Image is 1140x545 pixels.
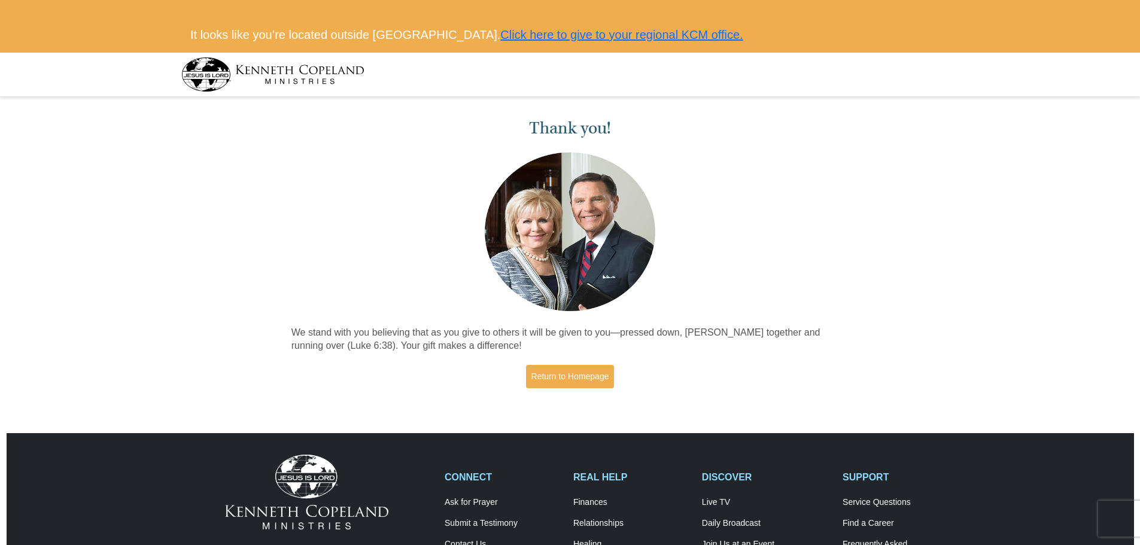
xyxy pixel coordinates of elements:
[843,518,959,529] a: Find a Career
[482,150,658,314] img: Kenneth and Gloria
[573,497,689,508] a: Finances
[181,17,959,53] div: It looks like you’re located outside [GEOGRAPHIC_DATA].
[500,28,743,41] a: Click here to give to your regional KCM office.
[702,471,830,483] h2: DISCOVER
[702,518,830,529] a: Daily Broadcast
[445,497,561,508] a: Ask for Prayer
[225,455,388,529] img: Kenneth Copeland Ministries
[526,365,615,388] a: Return to Homepage
[573,471,689,483] h2: REAL HELP
[445,518,561,529] a: Submit a Testimony
[573,518,689,529] a: Relationships
[291,118,849,138] h1: Thank you!
[843,471,959,483] h2: SUPPORT
[291,326,849,354] p: We stand with you believing that as you give to others it will be given to you—pressed down, [PER...
[181,57,364,92] img: kcm-header-logo.svg
[843,497,959,508] a: Service Questions
[445,471,561,483] h2: CONNECT
[702,497,830,508] a: Live TV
